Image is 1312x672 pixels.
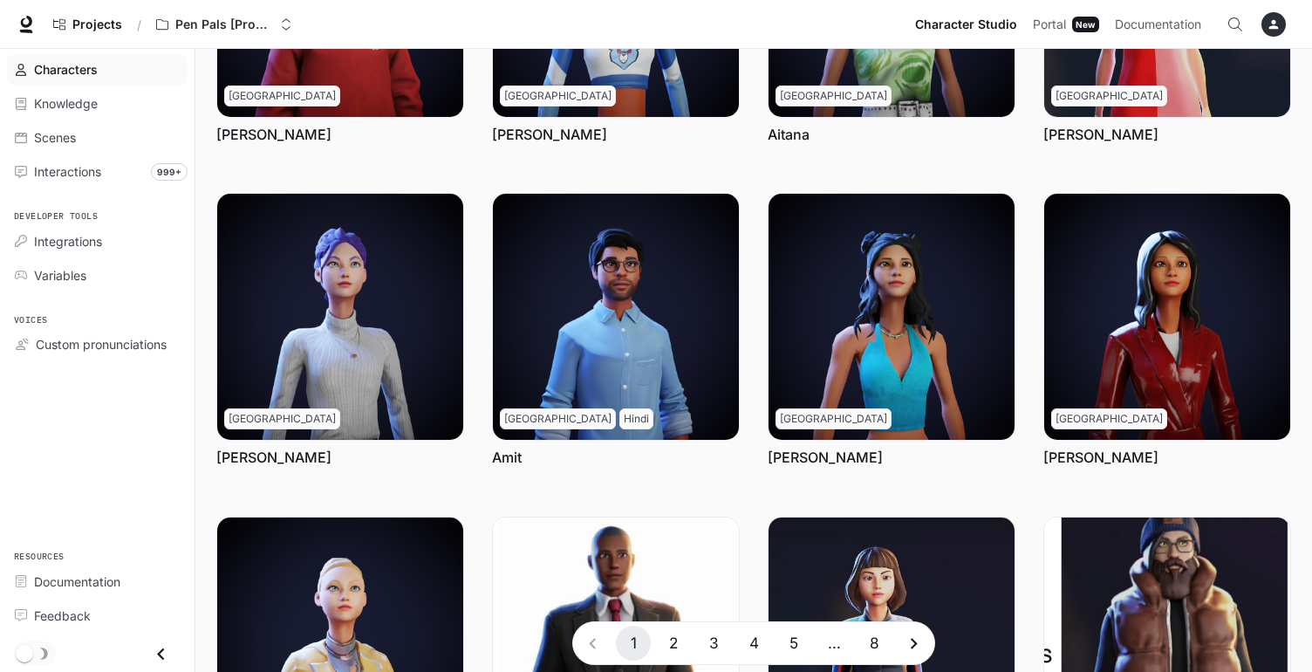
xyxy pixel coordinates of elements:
[7,566,188,597] a: Documentation
[1072,17,1099,32] div: New
[768,448,883,467] a: [PERSON_NAME]
[216,125,331,144] a: [PERSON_NAME]
[1033,14,1066,36] span: Portal
[7,88,188,119] a: Knowledge
[1115,14,1201,36] span: Documentation
[908,7,1024,42] a: Character Studio
[1026,7,1106,42] a: PortalNew
[616,626,651,661] button: page 1
[34,266,86,285] span: Variables
[34,607,91,625] span: Feedback
[1043,125,1158,144] a: [PERSON_NAME]
[572,621,935,665] nav: pagination navigation
[16,643,33,662] span: Dark mode toggle
[1044,194,1290,440] img: Angie
[1108,7,1214,42] a: Documentation
[7,54,188,85] a: Characters
[130,16,148,34] div: /
[656,626,691,661] button: Go to page 2
[776,626,811,661] button: Go to page 5
[34,232,102,250] span: Integrations
[768,125,810,144] a: Aitana
[34,94,98,113] span: Knowledge
[36,335,167,353] span: Custom pronunciations
[141,636,181,672] button: Close drawer
[216,448,331,467] a: [PERSON_NAME]
[492,125,607,144] a: [PERSON_NAME]
[34,573,120,591] span: Documentation
[217,194,463,440] img: Alison
[34,162,101,181] span: Interactions
[1043,448,1158,467] a: [PERSON_NAME]
[769,194,1015,440] img: Anaya
[7,226,188,257] a: Integrations
[817,633,851,655] div: …
[492,448,522,467] a: Amit
[7,260,188,291] a: Variables
[151,163,188,181] span: 999+
[897,626,932,661] button: Go to next page
[493,194,739,440] img: Amit
[7,600,188,631] a: Feedback
[7,156,188,187] a: Interactions
[915,14,1017,36] span: Character Studio
[696,626,731,661] button: Go to page 3
[34,60,98,79] span: Characters
[1218,7,1253,42] button: Open Command Menu
[148,7,300,42] button: Open workspace menu
[175,17,273,32] p: Pen Pals [Production]
[736,626,771,661] button: Go to page 4
[34,128,76,147] span: Scenes
[72,17,122,32] span: Projects
[857,626,892,661] button: Go to page 8
[45,7,130,42] a: Go to projects
[7,122,188,153] a: Scenes
[7,329,188,360] a: Custom pronunciations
